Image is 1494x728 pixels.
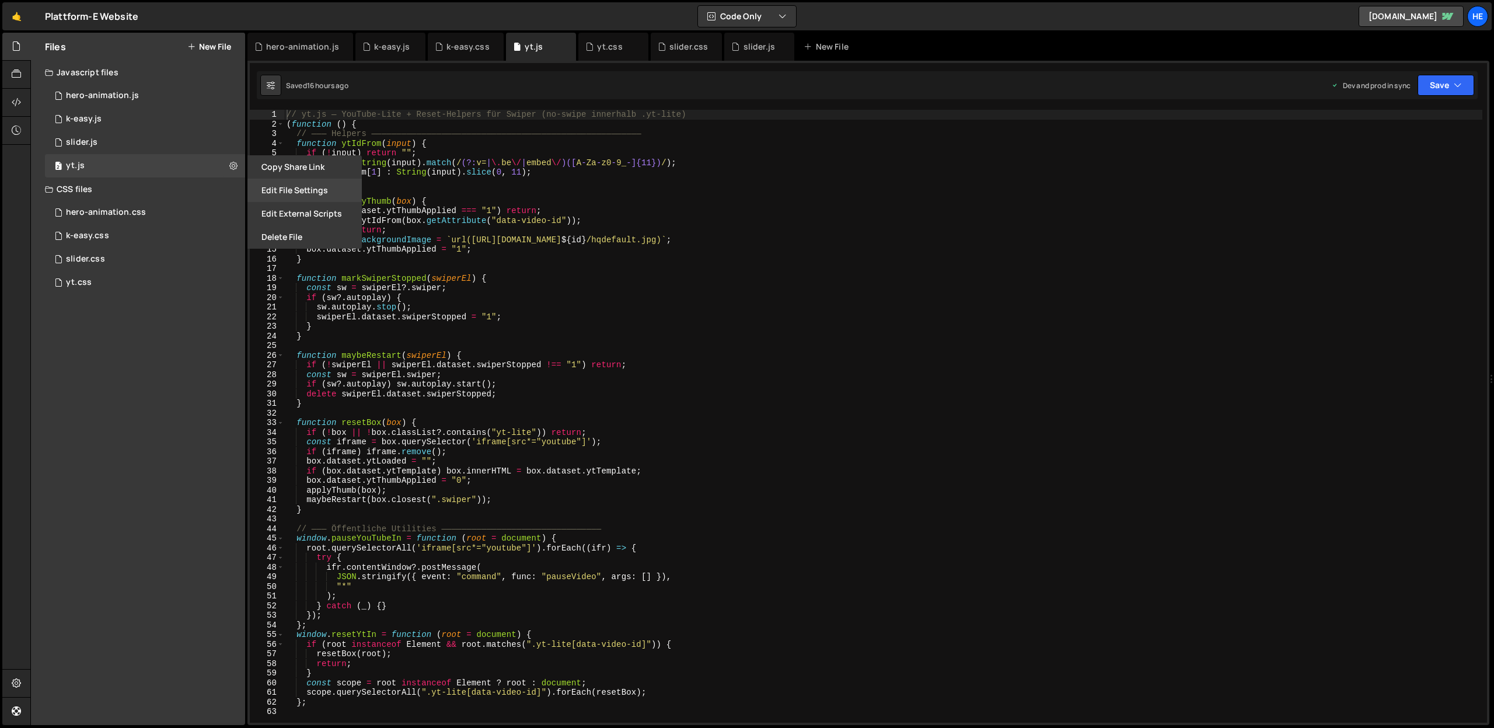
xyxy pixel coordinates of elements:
[698,6,796,27] button: Code Only
[45,224,245,248] div: k-easy.css
[250,264,284,274] div: 17
[1359,6,1464,27] a: [DOMAIN_NAME]
[45,248,245,271] div: slider.css
[250,611,284,621] div: 53
[250,360,284,370] div: 27
[250,409,284,419] div: 32
[250,707,284,717] div: 63
[250,678,284,688] div: 60
[2,2,31,30] a: 🤙
[45,40,66,53] h2: Files
[525,41,543,53] div: yt.js
[45,84,245,107] div: 13946/35478.js
[250,428,284,438] div: 34
[45,154,245,177] div: yt.js
[250,274,284,284] div: 18
[247,202,362,225] button: Edit External Scripts
[66,90,139,101] div: hero-animation.js
[250,322,284,332] div: 23
[247,225,362,249] button: Delete File
[45,271,245,294] div: yt.css
[250,563,284,573] div: 48
[250,659,284,669] div: 58
[250,283,284,293] div: 19
[250,601,284,611] div: 52
[250,486,284,496] div: 40
[250,418,284,428] div: 33
[250,630,284,640] div: 55
[250,698,284,708] div: 62
[250,476,284,486] div: 39
[66,231,109,241] div: k-easy.css
[250,447,284,457] div: 36
[250,437,284,447] div: 35
[1331,81,1411,90] div: Dev and prod in sync
[247,155,362,179] button: Copy share link
[250,514,284,524] div: 43
[250,621,284,631] div: 54
[250,457,284,466] div: 37
[55,162,62,172] span: 2
[250,139,284,149] div: 4
[66,277,92,288] div: yt.css
[66,114,102,124] div: k-easy.js
[250,534,284,544] div: 45
[804,41,853,53] div: New File
[250,293,284,303] div: 20
[250,572,284,582] div: 49
[446,41,490,53] div: k-easy.css
[250,332,284,342] div: 24
[250,688,284,698] div: 61
[31,177,245,201] div: CSS files
[374,41,410,53] div: k-easy.js
[250,341,284,351] div: 25
[250,649,284,659] div: 57
[250,591,284,601] div: 51
[286,81,348,90] div: Saved
[250,466,284,476] div: 38
[250,495,284,505] div: 41
[250,129,284,139] div: 3
[250,148,284,158] div: 5
[250,379,284,389] div: 29
[45,131,245,154] div: slider.js
[250,351,284,361] div: 26
[743,41,775,53] div: slider.js
[250,524,284,534] div: 44
[250,668,284,678] div: 59
[597,41,623,53] div: yt.css
[247,179,362,202] button: Edit File Settings
[266,41,339,53] div: hero-animation.js
[1467,6,1488,27] a: he
[250,640,284,650] div: 56
[1418,75,1474,96] button: Save
[250,505,284,515] div: 42
[669,41,708,53] div: slider.css
[250,312,284,322] div: 22
[45,201,245,224] div: 13946/35481.css
[250,302,284,312] div: 21
[66,137,97,148] div: slider.js
[250,389,284,399] div: 30
[307,81,348,90] div: 16 hours ago
[250,110,284,120] div: 1
[250,553,284,563] div: 47
[250,255,284,264] div: 16
[187,42,231,51] button: New File
[31,61,245,84] div: Javascript files
[45,9,138,23] div: Plattform-E Website
[250,582,284,592] div: 50
[250,370,284,380] div: 28
[250,544,284,553] div: 46
[66,207,146,218] div: hero-animation.css
[250,399,284,409] div: 31
[66,161,85,171] div: yt.js
[45,107,245,131] div: k-easy.js
[250,120,284,130] div: 2
[66,254,105,264] div: slider.css
[250,245,284,255] div: 15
